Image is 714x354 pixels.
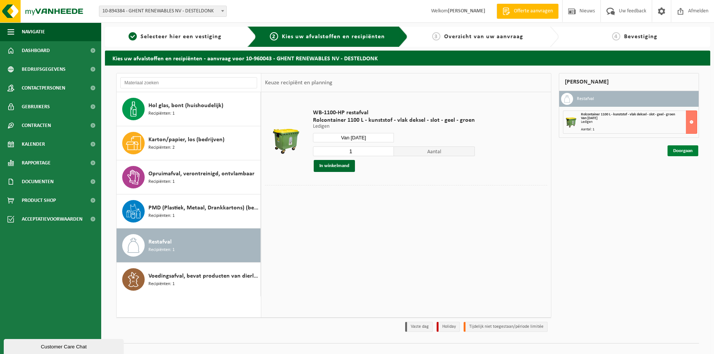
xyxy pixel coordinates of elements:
span: Karton/papier, los (bedrijven) [148,135,225,144]
span: 2 [270,32,278,40]
span: WB-1100-HP restafval [313,109,475,117]
span: Product Shop [22,191,56,210]
span: Contactpersonen [22,79,65,97]
span: Hol glas, bont (huishoudelijk) [148,101,223,110]
span: Dashboard [22,41,50,60]
button: Opruimafval, verontreinigd, ontvlambaar Recipiënten: 1 [117,160,261,194]
a: 1Selecteer hier een vestiging [109,32,241,41]
span: Restafval [148,237,172,246]
span: Recipiënten: 1 [148,281,175,288]
p: Ledigen [313,124,475,129]
span: Offerte aanvragen [512,7,555,15]
span: 10-894384 - GHENT RENEWABLES NV - DESTELDONK [99,6,226,16]
span: Bevestiging [624,34,657,40]
li: Vaste dag [405,322,433,332]
button: Restafval Recipiënten: 1 [117,229,261,263]
span: 1 [129,32,137,40]
span: Recipiënten: 2 [148,144,175,151]
strong: [PERSON_NAME] [448,8,485,14]
span: Navigatie [22,22,45,41]
span: Contracten [22,116,51,135]
span: 10-894384 - GHENT RENEWABLES NV - DESTELDONK [99,6,227,17]
span: Recipiënten: 1 [148,212,175,220]
div: Aantal: 1 [581,128,697,131]
li: Tijdelijk niet toegestaan/période limitée [464,322,548,332]
span: Recipiënten: 1 [148,110,175,117]
span: Rapportage [22,154,51,172]
div: Keuze recipiënt en planning [261,73,336,92]
a: Doorgaan [668,145,698,156]
span: Opruimafval, verontreinigd, ontvlambaar [148,169,254,178]
input: Materiaal zoeken [120,77,257,88]
span: Recipiënten: 1 [148,246,175,254]
div: Ledigen [581,120,697,124]
input: Selecteer datum [313,133,394,142]
span: Rolcontainer 1100 L - kunststof - vlak deksel - slot - geel - groen [313,117,475,124]
h3: Restafval [577,93,594,105]
span: 4 [612,32,620,40]
span: Documenten [22,172,54,191]
span: Kalender [22,135,45,154]
span: Gebruikers [22,97,50,116]
span: Selecteer hier een vestiging [141,34,222,40]
button: PMD (Plastiek, Metaal, Drankkartons) (bedrijven) Recipiënten: 1 [117,194,261,229]
div: [PERSON_NAME] [559,73,699,91]
iframe: chat widget [4,338,125,354]
span: Acceptatievoorwaarden [22,210,82,229]
span: Bedrijfsgegevens [22,60,66,79]
span: 3 [432,32,440,40]
h2: Kies uw afvalstoffen en recipiënten - aanvraag voor 10-960043 - GHENT RENEWABLES NV - DESTELDONK [105,51,710,65]
span: Aantal [394,146,475,156]
span: Voedingsafval, bevat producten van dierlijke oorsprong, onverpakt, categorie 3 [148,272,259,281]
button: Karton/papier, los (bedrijven) Recipiënten: 2 [117,126,261,160]
span: Overzicht van uw aanvraag [444,34,523,40]
button: Voedingsafval, bevat producten van dierlijke oorsprong, onverpakt, categorie 3 Recipiënten: 1 [117,263,261,296]
span: PMD (Plastiek, Metaal, Drankkartons) (bedrijven) [148,203,259,212]
li: Holiday [437,322,460,332]
button: In winkelmand [314,160,355,172]
span: Rolcontainer 1100 L - kunststof - vlak deksel - slot - geel - groen [581,112,675,117]
a: Offerte aanvragen [497,4,558,19]
span: Kies uw afvalstoffen en recipiënten [282,34,385,40]
span: Recipiënten: 1 [148,178,175,185]
button: Hol glas, bont (huishoudelijk) Recipiënten: 1 [117,92,261,126]
strong: Van [DATE] [581,116,597,120]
